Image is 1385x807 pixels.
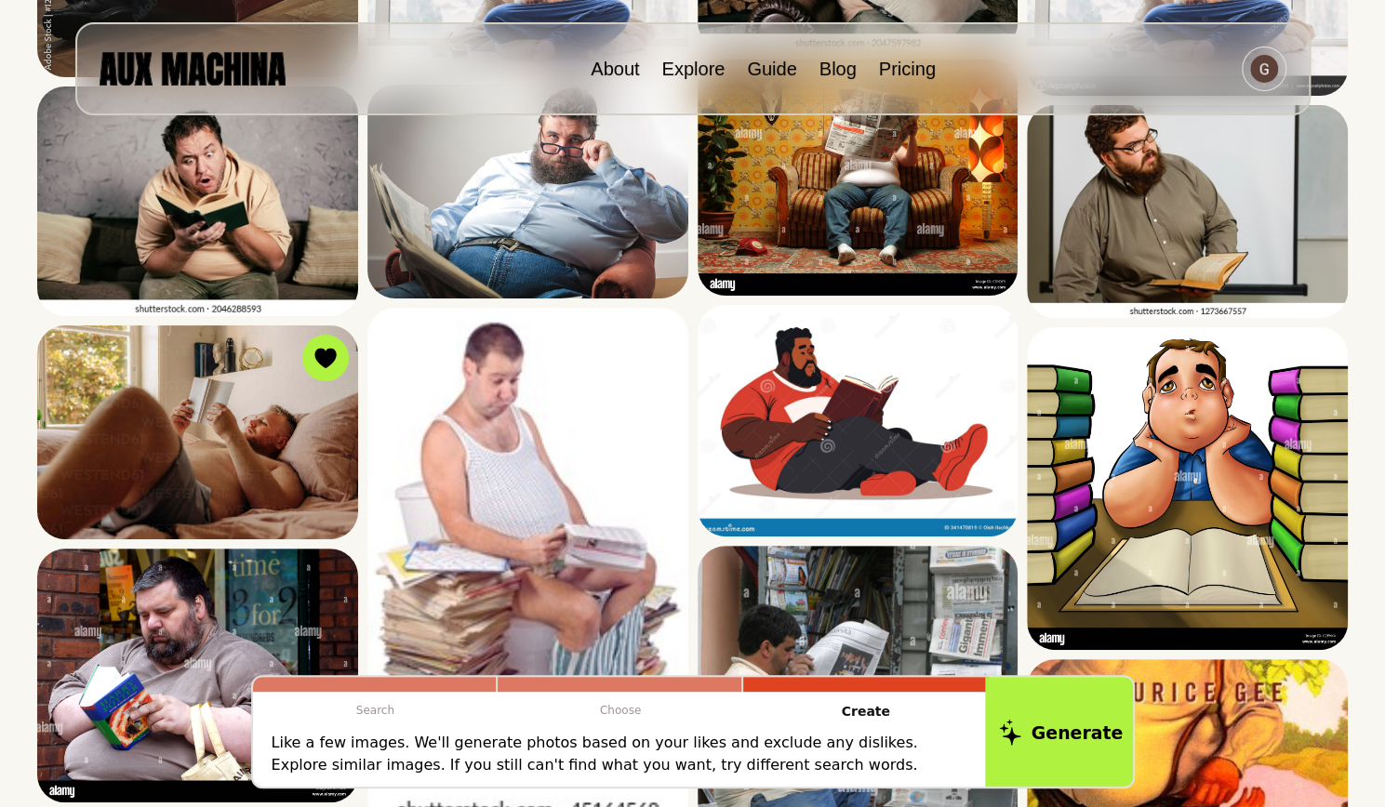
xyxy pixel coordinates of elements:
[747,59,796,79] a: Guide
[1027,327,1348,650] img: Search result
[985,674,1137,789] button: Generate
[1027,105,1348,318] img: Search result
[37,549,358,802] img: Search result
[37,325,358,539] img: Search result
[253,692,499,729] p: Search
[1250,55,1278,83] img: Avatar
[272,732,970,776] p: Like a few images. We'll generate photos based on your likes and exclude any dislikes. Explore si...
[498,692,743,729] p: Choose
[743,692,989,732] p: Create
[819,59,857,79] a: Blog
[698,305,1019,536] img: Search result
[661,59,725,79] a: Explore
[37,86,358,317] img: Search result
[698,60,1019,297] img: Search result
[591,59,639,79] a: About
[100,52,286,85] img: AUX MACHINA
[879,59,936,79] a: Pricing
[367,85,688,298] img: Search result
